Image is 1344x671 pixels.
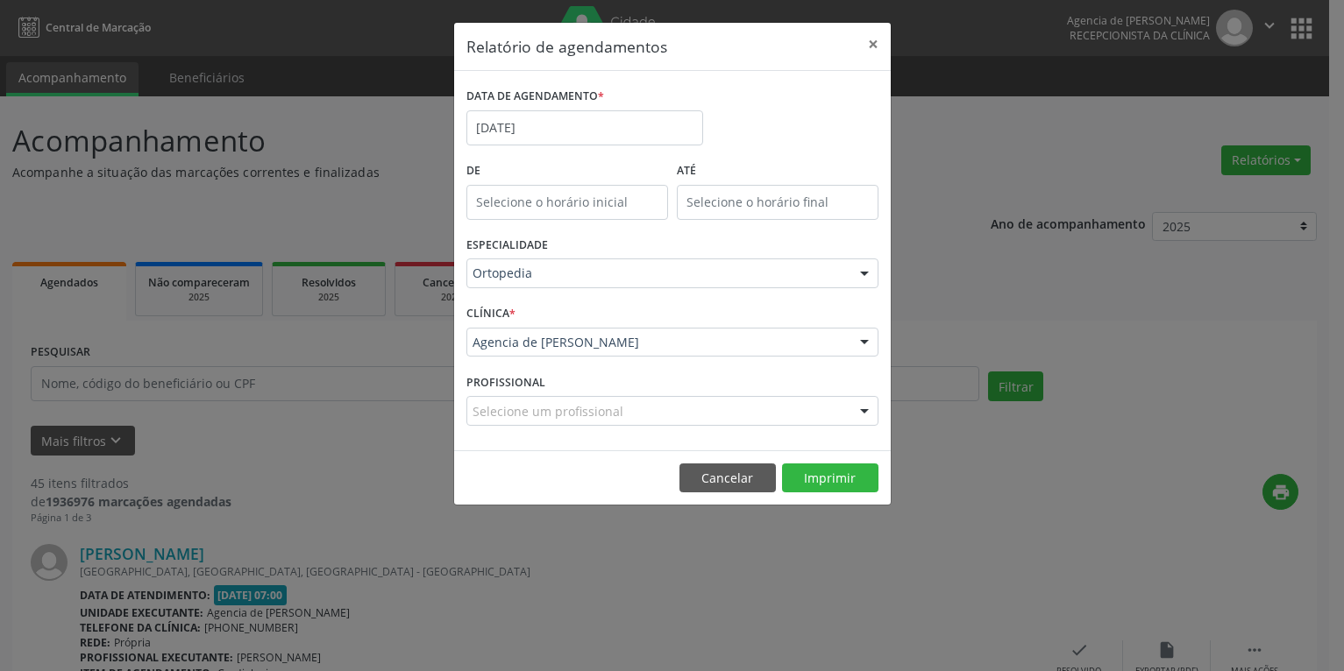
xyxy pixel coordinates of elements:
[466,185,668,220] input: Selecione o horário inicial
[466,232,548,259] label: ESPECIALIDADE
[473,334,843,351] span: Agencia de [PERSON_NAME]
[677,185,878,220] input: Selecione o horário final
[466,369,545,396] label: PROFISSIONAL
[466,300,516,328] label: CLÍNICA
[473,402,623,420] span: Selecione um profissional
[473,265,843,282] span: Ortopedia
[466,83,604,110] label: DATA DE AGENDAMENTO
[466,158,668,185] label: De
[679,463,776,493] button: Cancelar
[466,35,667,58] h5: Relatório de agendamentos
[856,23,891,66] button: Close
[677,158,878,185] label: ATÉ
[782,463,878,493] button: Imprimir
[466,110,703,145] input: Selecione uma data ou intervalo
